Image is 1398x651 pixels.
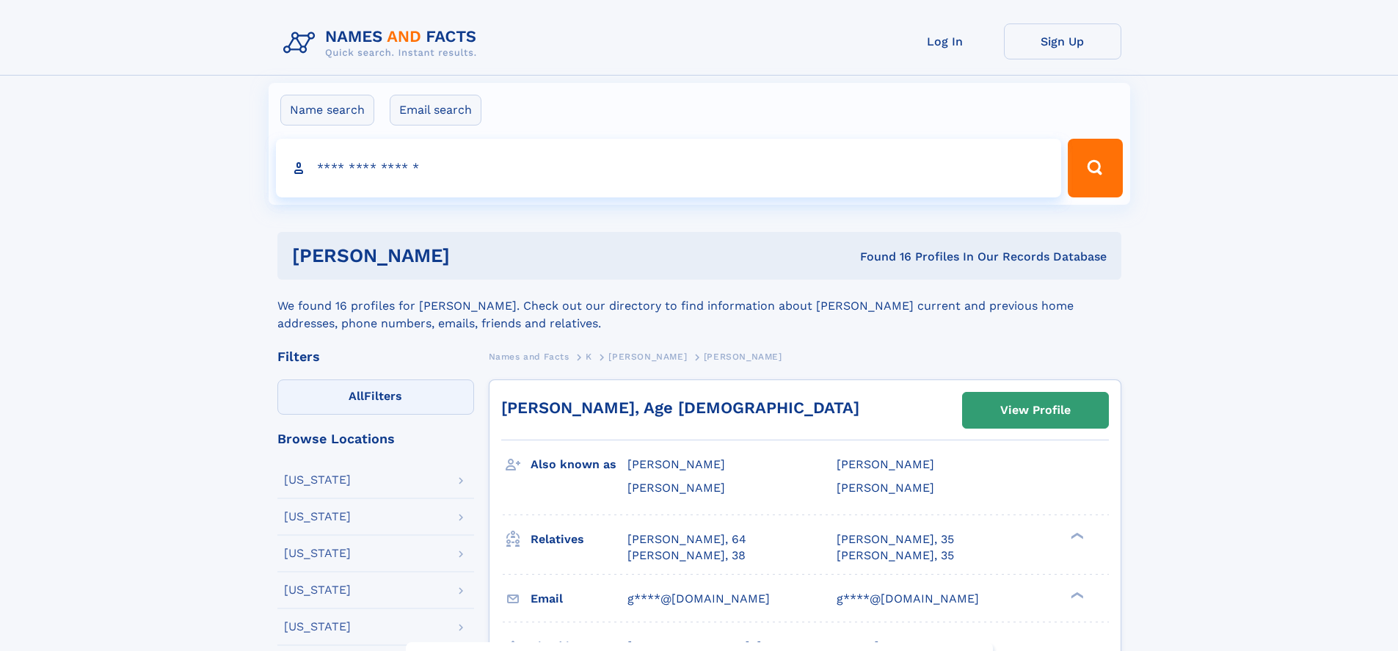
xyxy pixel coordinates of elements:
[284,621,351,633] div: [US_STATE]
[704,352,782,362] span: [PERSON_NAME]
[277,280,1121,332] div: We found 16 profiles for [PERSON_NAME]. Check out our directory to find information about [PERSON...
[837,548,954,564] a: [PERSON_NAME], 35
[501,399,859,417] a: [PERSON_NAME], Age [DEMOGRAPHIC_DATA]
[1000,393,1071,427] div: View Profile
[655,249,1107,265] div: Found 16 Profiles In Our Records Database
[284,474,351,486] div: [US_STATE]
[586,352,592,362] span: K
[277,432,474,445] div: Browse Locations
[349,389,364,403] span: All
[627,457,725,471] span: [PERSON_NAME]
[284,511,351,523] div: [US_STATE]
[489,347,569,365] a: Names and Facts
[837,457,934,471] span: [PERSON_NAME]
[277,379,474,415] label: Filters
[276,139,1062,197] input: search input
[1067,531,1085,540] div: ❯
[284,548,351,559] div: [US_STATE]
[586,347,592,365] a: K
[627,481,725,495] span: [PERSON_NAME]
[292,247,655,265] h1: [PERSON_NAME]
[1068,139,1122,197] button: Search Button
[531,452,627,477] h3: Also known as
[531,586,627,611] h3: Email
[627,548,746,564] a: [PERSON_NAME], 38
[1067,590,1085,600] div: ❯
[837,481,934,495] span: [PERSON_NAME]
[627,531,746,548] a: [PERSON_NAME], 64
[531,527,627,552] h3: Relatives
[963,393,1108,428] a: View Profile
[390,95,481,126] label: Email search
[608,352,687,362] span: [PERSON_NAME]
[887,23,1004,59] a: Log In
[837,531,954,548] a: [PERSON_NAME], 35
[284,584,351,596] div: [US_STATE]
[280,95,374,126] label: Name search
[608,347,687,365] a: [PERSON_NAME]
[1004,23,1121,59] a: Sign Up
[277,350,474,363] div: Filters
[277,23,489,63] img: Logo Names and Facts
